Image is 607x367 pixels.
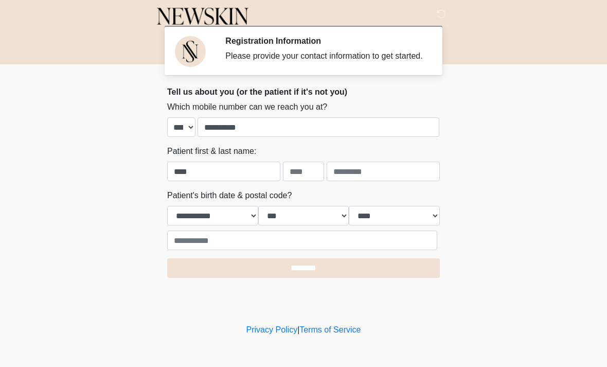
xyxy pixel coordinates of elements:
[225,36,424,46] h2: Registration Information
[299,325,361,334] a: Terms of Service
[167,189,292,202] label: Patient's birth date & postal code?
[246,325,298,334] a: Privacy Policy
[167,101,327,113] label: Which mobile number can we reach you at?
[167,87,440,97] h2: Tell us about you (or the patient if it's not you)
[225,50,424,62] div: Please provide your contact information to get started.
[297,325,299,334] a: |
[157,8,248,25] img: Newskin Logo
[175,36,206,67] img: Agent Avatar
[167,145,256,158] label: Patient first & last name:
